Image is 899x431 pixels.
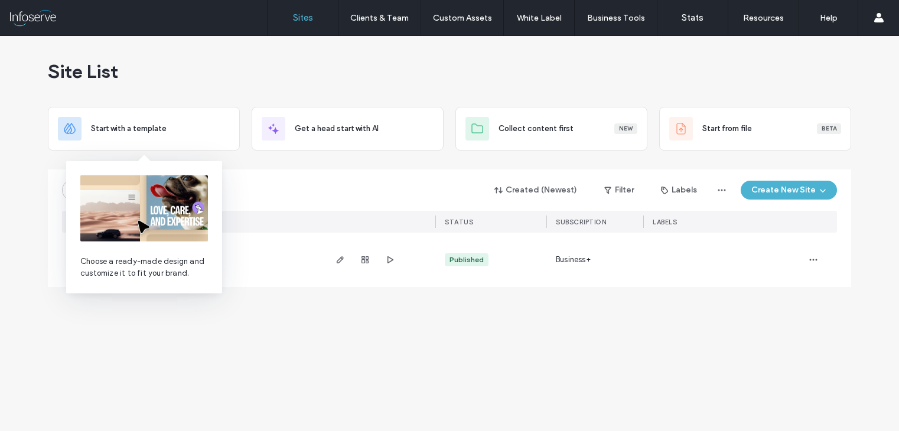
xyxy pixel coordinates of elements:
[556,254,591,266] span: Business+
[80,256,208,279] span: Choose a ready-made design and customize it to fit your brand.
[252,107,444,151] div: Get a head start with AI
[80,175,208,241] img: from-template.png
[653,218,677,226] span: LABELS
[433,13,492,23] label: Custom Assets
[659,107,851,151] div: Start from fileBeta
[820,13,838,23] label: Help
[484,181,588,200] button: Created (Newest)
[293,12,313,23] label: Sites
[499,123,574,135] span: Collect content first
[587,13,645,23] label: Business Tools
[455,107,647,151] div: Collect content firstNew
[91,123,167,135] span: Start with a template
[741,181,837,200] button: Create New Site
[295,123,379,135] span: Get a head start with AI
[445,218,473,226] span: STATUS
[650,181,708,200] button: Labels
[592,181,646,200] button: Filter
[556,218,606,226] span: SUBSCRIPTION
[449,254,484,265] div: Published
[614,123,637,134] div: New
[350,13,409,23] label: Clients & Team
[517,13,562,23] label: White Label
[817,123,841,134] div: Beta
[682,12,703,23] label: Stats
[743,13,784,23] label: Resources
[48,60,118,83] span: Site List
[48,107,240,151] div: Start with a template
[702,123,752,135] span: Start from file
